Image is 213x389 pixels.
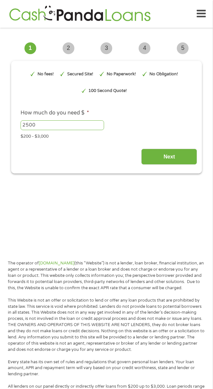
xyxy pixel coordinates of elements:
[141,149,197,165] input: Next
[8,359,205,378] p: Every state has its own set of rules and regulations that govern personal loan lenders. Your loan...
[100,42,112,54] span: 3
[8,297,205,353] p: This Website is not an offer or solicitation to lend or offer any loan products that are prohibit...
[8,260,205,291] p: The operator of (this “Website”) is not a lender, loan broker, financial institution, an agent or...
[24,42,36,54] span: 1
[67,71,93,77] p: Secured Site!
[149,71,178,77] p: No Obligation!
[88,88,127,94] p: 100 Second Quote!
[107,71,136,77] p: No Paperwork!
[38,71,54,77] p: No fees!
[7,5,153,23] img: GetLoanNow Logo
[21,131,192,140] div: $200 - $3,000
[63,42,74,54] span: 2
[139,42,150,54] span: 4
[39,261,74,266] a: [DOMAIN_NAME]
[177,42,189,54] span: 5
[21,110,89,116] label: How much do you need $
